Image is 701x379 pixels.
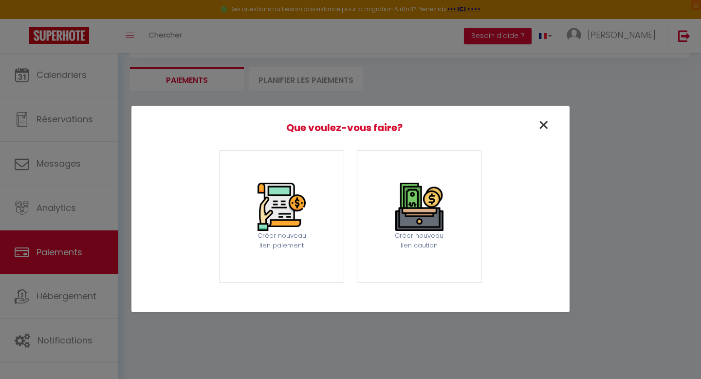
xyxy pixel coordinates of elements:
img: payment.png [258,183,306,231]
div: Créer nouveau lien paiement [252,231,312,251]
h4: Que voulez-vous faire? [151,120,550,135]
button: Close [537,115,550,135]
div: Créer nouveau lien caution [389,231,449,251]
span: × [537,112,550,139]
img: deposit.png [395,183,443,231]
